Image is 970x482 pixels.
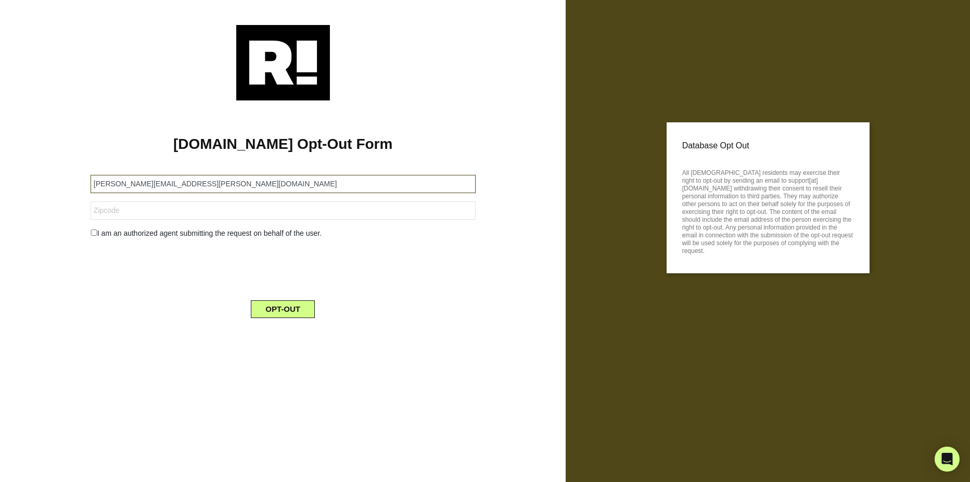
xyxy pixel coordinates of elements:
img: Retention.com [236,25,330,100]
div: I am an authorized agent submitting the request on behalf of the user. [83,228,483,239]
p: Database Opt Out [682,138,854,154]
div: Open Intercom Messenger [935,447,960,472]
button: OPT-OUT [251,300,315,318]
p: All [DEMOGRAPHIC_DATA] residents may exercise their right to opt-out by sending an email to suppo... [682,166,854,255]
input: Zipcode [91,201,476,220]
input: Email Address [91,175,476,193]
h1: [DOMAIN_NAME] Opt-Out Form [16,135,550,153]
iframe: reCAPTCHA [204,247,362,288]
